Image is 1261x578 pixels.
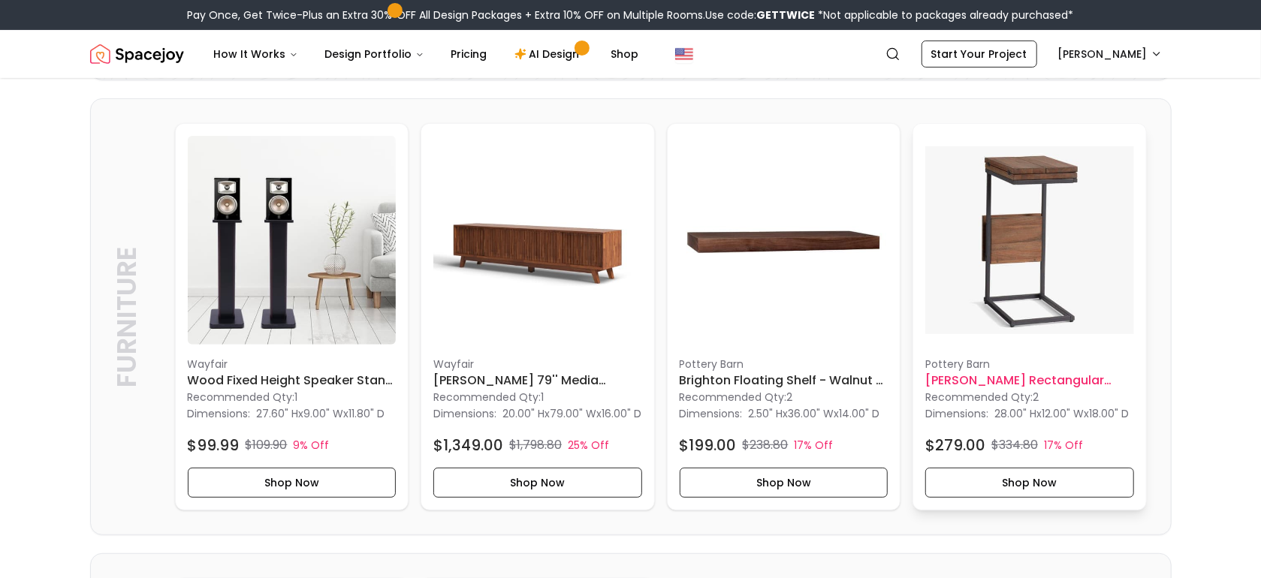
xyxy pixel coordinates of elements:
span: 12.00" W [1042,406,1084,421]
div: Wood Fixed Height Speaker Stand Set of 2 [175,123,409,510]
h6: Wood Fixed Height Speaker Stand Set of 2 [188,372,397,390]
div: Pay Once, Get Twice-Plus an Extra 30% OFF All Design Packages + Extra 10% OFF on Multiple Rooms. [188,8,1074,23]
p: 17% Off [795,438,834,453]
span: 20.00" H [502,406,545,421]
p: Dimensions: [433,405,496,423]
p: Pottery Barn [925,357,1134,372]
img: Burton 79'' Media Console image [433,136,642,345]
p: x x [502,406,641,421]
button: How It Works [202,39,310,69]
nav: Global [90,30,1172,78]
img: Spacejoy Logo [90,39,184,69]
a: Start Your Project [922,41,1037,68]
b: GETTWICE [757,8,816,23]
span: 9.00" W [304,406,344,421]
span: 27.60" H [257,406,299,421]
img: Allen Rectangular Extending C-Table image [925,136,1134,345]
span: 2.50" H [749,406,783,421]
img: United States [675,45,693,63]
p: Recommended Qty: 2 [925,390,1134,405]
h4: $1,349.00 [433,435,503,456]
h4: $279.00 [925,435,985,456]
span: 18.00" D [1089,406,1129,421]
p: Recommended Qty: 2 [680,390,888,405]
div: Burton 79'' Media Console [421,123,655,510]
a: Wood Fixed Height Speaker Stand Set of 2 imageWayfairWood Fixed Height Speaker Stand Set of 2Reco... [175,123,409,510]
a: Brighton Floating Shelf - Walnut - 36" x 14" imagePottery BarnBrighton Floating Shelf - Walnut - ... [667,123,901,510]
h4: $99.99 [188,435,240,456]
h4: $199.00 [680,435,737,456]
p: x x [749,406,880,421]
span: 28.00" H [994,406,1036,421]
span: 14.00" D [840,406,880,421]
p: $334.80 [991,436,1038,454]
p: 17% Off [1044,438,1083,453]
a: Burton 79'' Media Console imageWayfair[PERSON_NAME] 79'' Media ConsoleRecommended Qty:1Dimensions... [421,123,655,510]
p: 25% Off [568,438,609,453]
h6: [PERSON_NAME] Rectangular Extending C-Table [925,372,1134,390]
button: Shop Now [925,468,1134,498]
span: 16.00" D [602,406,641,421]
div: Brighton Floating Shelf - Walnut - 36" x 14" [667,123,901,510]
span: 36.00" W [789,406,834,421]
h6: Brighton Floating Shelf - Walnut - 36" x 14" [680,372,888,390]
a: AI Design [502,39,596,69]
span: Use code: [706,8,816,23]
a: Shop [599,39,651,69]
p: Pottery Barn [680,357,888,372]
h6: [PERSON_NAME] 79'' Media Console [433,372,642,390]
button: [PERSON_NAME] [1049,41,1172,68]
p: Recommended Qty: 1 [188,390,397,405]
p: Furniture [112,137,142,497]
p: x x [257,406,385,421]
p: $238.80 [743,436,789,454]
button: Shop Now [188,468,397,498]
img: Brighton Floating Shelf - Walnut - 36" x 14" image [680,136,888,345]
a: Spacejoy [90,39,184,69]
p: Recommended Qty: 1 [433,390,642,405]
span: 11.80" D [349,406,385,421]
p: x x [994,406,1129,421]
p: Dimensions: [188,405,251,423]
button: Shop Now [680,468,888,498]
a: Allen Rectangular Extending C-Table imagePottery Barn[PERSON_NAME] Rectangular Extending C-TableR... [913,123,1147,510]
p: 9% Off [294,438,330,453]
p: $1,798.80 [509,436,562,454]
span: 79.00" W [550,406,596,421]
div: Allen Rectangular Extending C-Table [913,123,1147,510]
p: Wayfair [188,357,397,372]
nav: Main [202,39,651,69]
p: Dimensions: [925,405,988,423]
button: Design Portfolio [313,39,436,69]
button: Shop Now [433,468,642,498]
p: Dimensions: [680,405,743,423]
a: Pricing [439,39,499,69]
span: *Not applicable to packages already purchased* [816,8,1074,23]
p: Wayfair [433,357,642,372]
p: $109.90 [246,436,288,454]
img: Wood Fixed Height Speaker Stand Set of 2 image [188,136,397,345]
